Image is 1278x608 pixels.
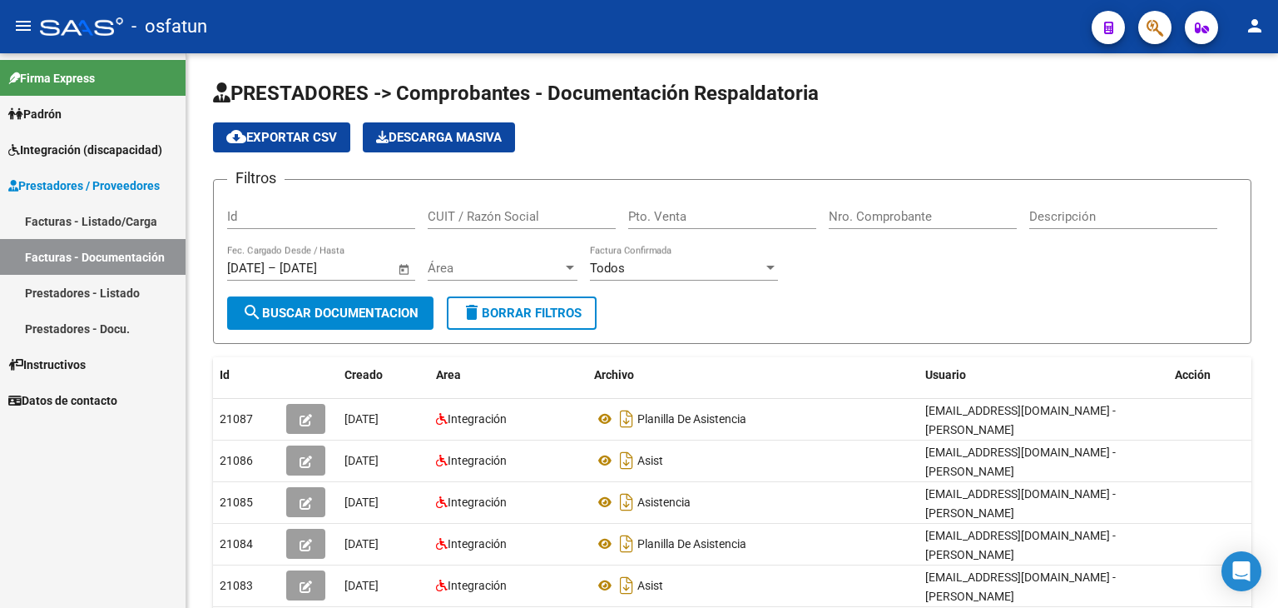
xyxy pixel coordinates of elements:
span: Borrar Filtros [462,306,582,321]
span: Exportar CSV [226,130,337,145]
input: Start date [227,261,265,276]
span: Instructivos [8,356,86,374]
i: Descargar documento [616,572,637,599]
span: Integración [448,496,507,509]
span: [DATE] [344,412,379,426]
span: Planilla De Asistencia [637,412,746,426]
span: Planilla De Asistencia [637,537,746,551]
datatable-header-cell: Creado [338,357,429,393]
span: [DATE] [344,537,379,551]
span: Archivo [594,368,634,381]
span: [DATE] [344,454,379,467]
button: Borrar Filtros [447,297,597,330]
mat-icon: menu [13,16,33,36]
span: Asist [637,579,663,592]
i: Descargar documento [616,406,637,432]
mat-icon: delete [462,302,482,322]
span: Integración [448,579,507,592]
span: Asist [637,454,663,467]
i: Descargar documento [616,489,637,516]
span: Firma Express [8,69,95,87]
datatable-header-cell: Archivo [587,357,919,393]
button: Open calendar [395,260,414,279]
datatable-header-cell: Usuario [919,357,1168,393]
datatable-header-cell: Area [429,357,587,393]
span: - osfatun [131,8,207,45]
span: Acción [1175,368,1211,381]
app-download-masive: Descarga masiva de comprobantes (adjuntos) [363,122,515,152]
h3: Filtros [227,167,285,190]
span: [EMAIL_ADDRESS][DOMAIN_NAME] - [PERSON_NAME] [925,446,1116,478]
button: Descarga Masiva [363,122,515,152]
span: [EMAIL_ADDRESS][DOMAIN_NAME] - [PERSON_NAME] [925,404,1116,436]
span: Padrón [8,105,62,123]
span: 21083 [220,579,253,592]
span: Datos de contacto [8,391,117,410]
span: Area [436,368,461,381]
mat-icon: cloud_download [226,127,246,147]
span: Id [220,368,230,381]
i: Descargar documento [616,531,637,557]
mat-icon: search [242,302,262,322]
span: Asistencia [637,496,691,509]
span: Integración [448,454,507,467]
datatable-header-cell: Id [213,357,280,393]
span: 21087 [220,412,253,426]
span: Integración (discapacidad) [8,141,162,159]
span: Integración [448,412,507,426]
input: End date [280,261,360,276]
span: [DATE] [344,579,379,592]
button: Exportar CSV [213,122,350,152]
button: Buscar Documentacion [227,297,433,330]
datatable-header-cell: Acción [1168,357,1251,393]
span: PRESTADORES -> Comprobantes - Documentación Respaldatoria [213,82,819,105]
span: [DATE] [344,496,379,509]
span: Usuario [925,368,966,381]
span: Descarga Masiva [376,130,502,145]
span: Todos [590,261,625,276]
span: 21084 [220,537,253,551]
span: Creado [344,368,383,381]
mat-icon: person [1245,16,1265,36]
span: Integración [448,537,507,551]
span: [EMAIL_ADDRESS][DOMAIN_NAME] - [PERSON_NAME] [925,487,1116,520]
span: Buscar Documentacion [242,306,419,321]
span: [EMAIL_ADDRESS][DOMAIN_NAME] - [PERSON_NAME] [925,571,1116,603]
span: Prestadores / Proveedores [8,177,160,195]
i: Descargar documento [616,447,637,474]
span: [EMAIL_ADDRESS][DOMAIN_NAME] - [PERSON_NAME] [925,529,1116,561]
span: – [268,261,276,276]
span: 21086 [220,454,253,467]
span: Área [428,261,562,276]
span: 21085 [220,496,253,509]
div: Open Intercom Messenger [1221,551,1261,591]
